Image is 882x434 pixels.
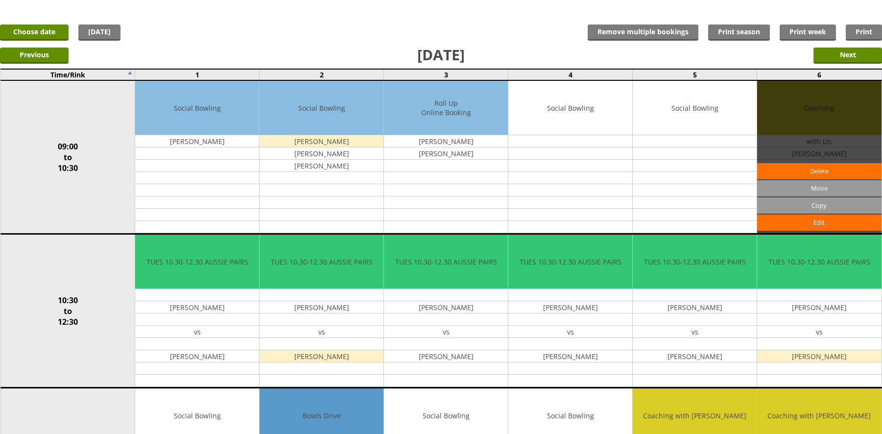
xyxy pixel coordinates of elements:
td: [PERSON_NAME] [135,350,259,362]
td: [PERSON_NAME] [260,135,383,147]
td: Time/Rink [0,69,135,80]
input: Copy [757,197,881,214]
td: [PERSON_NAME] [757,301,881,313]
td: vs [260,326,383,338]
td: [PERSON_NAME] [260,301,383,313]
td: [PERSON_NAME] [260,147,383,160]
a: Edit [757,215,881,231]
td: TUES 10.30-12.30 AUSSIE PAIRS [508,235,632,289]
td: [PERSON_NAME] [633,350,757,362]
td: 6 [757,69,882,80]
td: [PERSON_NAME] [135,135,259,147]
td: 2 [260,69,384,80]
td: Social Bowling [260,81,383,135]
td: vs [508,326,632,338]
td: [PERSON_NAME] [260,350,383,362]
td: 3 [384,69,508,80]
td: [PERSON_NAME] [633,301,757,313]
a: Print [846,24,882,41]
td: vs [633,326,757,338]
td: [PERSON_NAME] [757,350,881,362]
td: Roll Up Online Booking [384,81,508,135]
td: [PERSON_NAME] [135,301,259,313]
td: [PERSON_NAME] [508,350,632,362]
td: vs [757,326,881,338]
a: Delete [757,163,881,179]
td: [PERSON_NAME] [384,147,508,160]
td: TUES 10.30-12.30 AUSSIE PAIRS [384,235,508,289]
td: Social Bowling [508,81,632,135]
td: vs [135,326,259,338]
td: TUES 10.30-12.30 AUSSIE PAIRS [135,235,259,289]
td: [PERSON_NAME] [384,301,508,313]
td: [PERSON_NAME] [260,160,383,172]
td: TUES 10.30-12.30 AUSSIE PAIRS [757,235,881,289]
td: TUES 10.30-12.30 AUSSIE PAIRS [260,235,383,289]
a: Print season [708,24,770,41]
td: 10:30 to 12:30 [0,234,135,388]
td: [PERSON_NAME] [384,135,508,147]
td: Social Bowling [135,81,259,135]
td: [PERSON_NAME] [508,301,632,313]
td: [PERSON_NAME] [384,350,508,362]
input: Next [813,48,882,64]
td: vs [384,326,508,338]
td: 09:00 to 10:30 [0,80,135,234]
input: Remove multiple bookings [588,24,698,41]
a: Print week [780,24,836,41]
td: 1 [135,69,260,80]
a: [DATE] [78,24,120,41]
td: 5 [633,69,757,80]
td: Social Bowling [633,81,757,135]
td: TUES 10.30-12.30 AUSSIE PAIRS [633,235,757,289]
input: Move [757,180,881,196]
td: 4 [508,69,633,80]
